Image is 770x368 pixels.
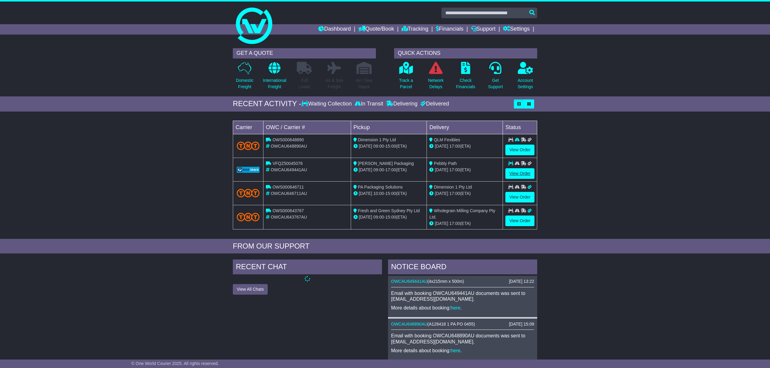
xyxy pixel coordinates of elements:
[233,48,376,59] div: GET A QUOTE
[233,121,263,134] td: Carrier
[237,142,259,150] img: TNT_Domestic.png
[488,77,503,90] p: Get Support
[353,190,424,197] div: - (ETA)
[385,191,396,196] span: 15:00
[263,121,351,134] td: OWC / Carrier #
[359,167,372,172] span: [DATE]
[435,221,448,226] span: [DATE]
[449,167,460,172] span: 17:00
[434,161,457,166] span: Pebbly Path
[358,208,420,213] span: Fresh and Green Sydney Pty Ltd
[353,167,424,173] div: - (ETA)
[517,62,534,93] a: AccountSettings
[435,191,448,196] span: [DATE]
[359,191,372,196] span: [DATE]
[427,121,503,134] td: Delivery
[503,24,530,35] a: Settings
[399,62,413,93] a: Track aParcel
[263,62,286,93] a: InternationalFreight
[429,220,500,227] div: (ETA)
[505,145,534,155] a: View Order
[358,137,396,142] span: Dimension 1 Pty Ltd
[271,144,307,149] span: OWCAU648890AU
[237,189,259,197] img: TNT_Domestic.png
[471,24,496,35] a: Support
[353,101,385,107] div: In Transit
[509,322,534,327] div: [DATE] 15:09
[131,361,219,366] span: © One World Courier 2025. All rights reserved.
[233,259,382,276] div: RECENT CHAT
[297,77,312,90] p: Full Loads
[318,24,351,35] a: Dashboard
[429,167,500,173] div: (ETA)
[237,213,259,221] img: TNT_Domestic.png
[435,167,448,172] span: [DATE]
[358,185,403,189] span: PA Packaging Solutions
[391,279,427,284] a: OWCAU649441AU
[373,215,384,219] span: 09:00
[373,167,384,172] span: 09:00
[449,221,460,226] span: 17:00
[456,62,476,93] a: CheckFinancials
[435,144,448,149] span: [DATE]
[271,215,307,219] span: OWCAU643767AU
[359,144,372,149] span: [DATE]
[237,167,259,173] img: GetCarrierServiceLogo
[373,144,384,149] span: 09:00
[505,216,534,226] a: View Order
[271,191,307,196] span: OWCAU646711AU
[402,24,428,35] a: Tracking
[373,191,384,196] span: 10:00
[451,305,460,310] a: here
[429,322,474,326] span: A128418 1 PA PO 0455
[449,191,460,196] span: 17:00
[233,284,268,295] button: View All Chats
[456,77,475,90] p: Check Financials
[394,48,537,59] div: QUICK ACTIONS
[236,77,253,90] p: Domestic Freight
[273,161,303,166] span: VFQZ50045076
[391,348,534,353] p: More details about booking: .
[391,305,534,311] p: More details about booking: .
[391,279,534,284] div: ( )
[236,62,254,93] a: DomesticFreight
[358,24,394,35] a: Quote/Book
[301,101,353,107] div: Waiting Collection
[436,24,464,35] a: Financials
[488,62,503,93] a: GetSupport
[271,167,307,172] span: OWCAU649441AU
[428,62,444,93] a: NetworkDelays
[359,215,372,219] span: [DATE]
[399,77,413,90] p: Track a Parcel
[428,77,444,90] p: Network Delays
[434,185,472,189] span: Dimension 1 Pty Ltd
[356,77,372,90] p: Air / Sea Depot
[385,167,396,172] span: 17:00
[419,101,449,107] div: Delivered
[233,242,537,251] div: FROM OUR SUPPORT
[263,77,286,90] p: International Freight
[358,161,414,166] span: [PERSON_NAME] Packaging
[385,101,419,107] div: Delivering
[429,190,500,197] div: (ETA)
[391,322,534,327] div: ( )
[429,208,495,219] span: Wholegrain Milling Company Pty Ltd.
[503,121,537,134] td: Status
[388,259,537,276] div: NOTICE BOARD
[429,143,500,149] div: (ETA)
[273,185,304,189] span: OWS000646711
[505,192,534,202] a: View Order
[451,348,460,353] a: here
[353,214,424,220] div: - (ETA)
[434,137,460,142] span: QLM Fexibles
[385,215,396,219] span: 15:00
[353,143,424,149] div: - (ETA)
[385,144,396,149] span: 15:00
[429,279,463,284] span: 4x215mm x 500m
[518,77,533,90] p: Account Settings
[509,279,534,284] div: [DATE] 13:22
[351,121,427,134] td: Pickup
[233,99,301,108] div: RECENT ACTIVITY -
[449,144,460,149] span: 17:00
[325,77,343,90] p: Air & Sea Freight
